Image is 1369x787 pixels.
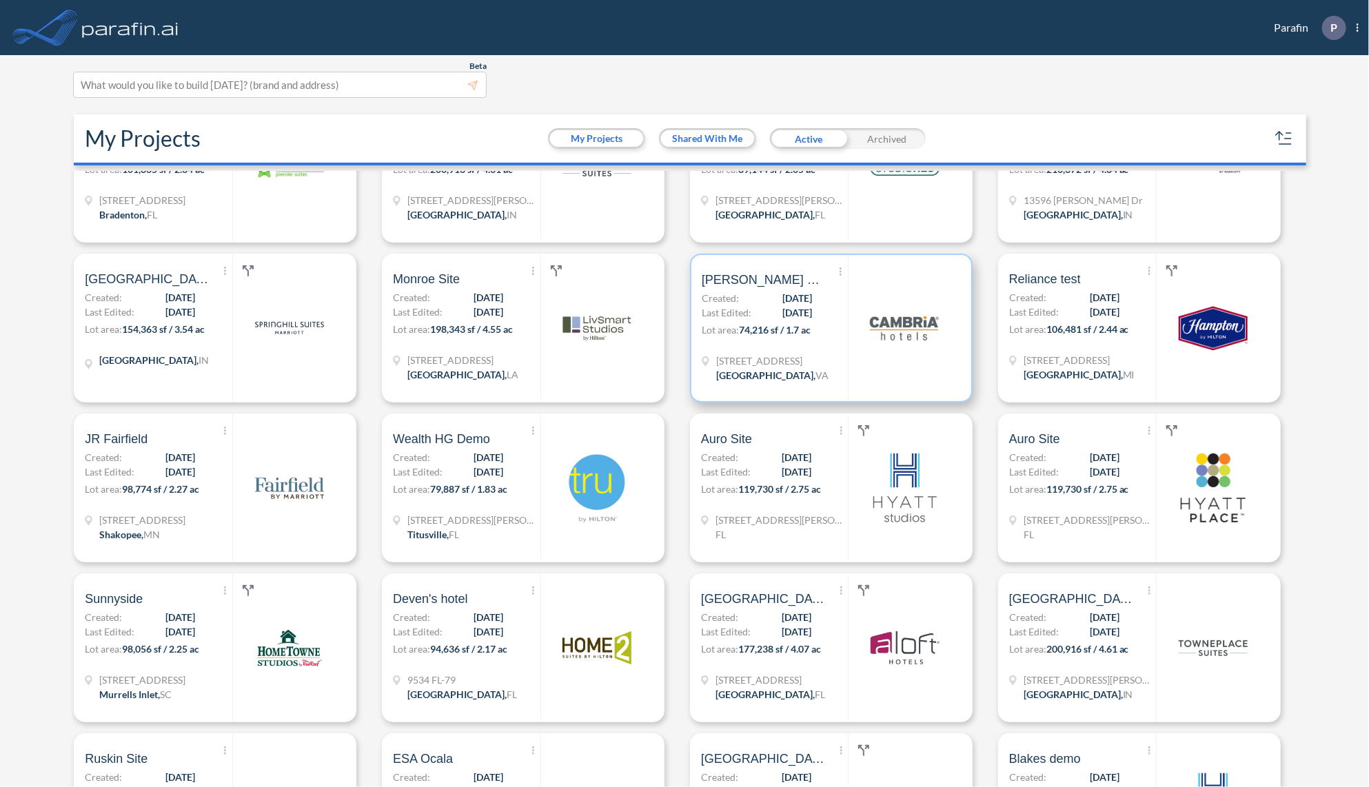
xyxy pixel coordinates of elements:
span: 198,343 sf / 4.55 ac [430,323,513,335]
span: 94,636 sf / 2.17 ac [430,643,507,655]
span: Created: [393,450,430,464]
span: [GEOGRAPHIC_DATA] , [407,209,507,221]
span: [DATE] [782,450,811,464]
span: 154,363 sf / 3.54 ac [122,323,205,335]
span: Created: [393,610,430,624]
span: 521 W Eaton Pike [407,193,538,207]
span: 618 Sunnyside Ave [99,673,185,687]
span: 79,887 sf / 1.83 ac [430,483,507,495]
span: FL [815,209,825,221]
div: Archived [848,128,926,149]
span: 606 Mane St [407,353,518,367]
span: Lot area: [85,323,122,335]
span: 9534 FL-79 [407,673,517,687]
span: 13596 Tegler Dr [1024,193,1144,207]
span: [GEOGRAPHIC_DATA] , [407,688,507,700]
span: Lot area: [1009,323,1046,335]
span: [GEOGRAPHIC_DATA] , [1024,209,1123,221]
span: 3808 White Lake Blvd [716,673,825,687]
span: 4760 Helen Hauser Blvd [407,513,538,527]
span: Created: [85,610,122,624]
span: Shakopee , [99,529,143,540]
a: [GEOGRAPHIC_DATA]Created:[DATE]Last Edited:[DATE]Lot area:200,916 sf / 4.61 ac[STREET_ADDRESS][PE... [993,573,1301,722]
span: 4550 53rd Ave E [99,193,185,207]
a: Wealth HG DemoCreated:[DATE]Last Edited:[DATE]Lot area:79,887 sf / 1.83 ac[STREET_ADDRESS][PERSON... [376,413,684,562]
span: Created: [1009,290,1046,305]
div: Noblesville, IN [1024,207,1133,222]
span: 177,238 sf / 4.07 ac [738,643,821,655]
span: Lot area: [85,643,122,655]
span: [DATE] [165,464,195,479]
div: Richmond, IN [1024,687,1133,702]
a: Deven's hotelCreated:[DATE]Last Edited:[DATE]Lot area:94,636 sf / 2.17 ac9534 FL-79[GEOGRAPHIC_DA... [376,573,684,722]
span: [DATE] [1090,610,1119,624]
span: Lot area: [701,483,738,495]
span: FL [716,529,726,540]
button: sort [1273,127,1295,150]
div: Bradenton, FL [99,207,157,222]
span: Created: [85,770,122,784]
span: Created: [393,290,430,305]
span: 10022 Palma Linda Way [1024,513,1155,527]
p: P [1330,21,1337,34]
span: Lot area: [393,323,430,335]
span: 10022 Palma Linda Way [716,513,846,527]
span: Created: [701,450,738,464]
span: Created: [85,450,122,464]
span: Titusville , [407,529,449,540]
div: Jacksonville, FL [716,207,825,222]
img: logo [255,453,324,522]
span: 8045 Parramore Rd [716,193,846,207]
span: Created: [1009,770,1046,784]
span: Last Edited: [1009,464,1059,479]
span: [DATE] [1090,624,1119,639]
span: JR Fairfield [85,431,148,447]
span: White Lake Blvd, Naples, FL [701,750,825,767]
span: [DATE] [474,305,503,319]
span: Bradenton , [99,209,147,221]
span: MI [1123,369,1135,380]
span: [DATE] [1090,464,1119,479]
a: Reliance testCreated:[DATE]Last Edited:[DATE]Lot area:106,481 sf / 2.44 ac[STREET_ADDRESS][GEOGRA... [993,254,1301,402]
span: [DATE] [1090,450,1119,464]
span: Beta [469,61,487,72]
span: Lot area: [85,483,122,495]
span: [GEOGRAPHIC_DATA] , [407,369,507,380]
span: Created: [1009,450,1046,464]
span: MHG Residence Inn [85,271,209,287]
span: 323 S 14th St [716,354,829,368]
span: [DATE] [1090,770,1119,784]
span: IN [1123,688,1133,700]
div: Richmond, VA [716,368,829,382]
div: Noblesville, IN [99,353,209,367]
span: [DATE] [1090,290,1119,305]
a: Auro SiteCreated:[DATE]Last Edited:[DATE]Lot area:119,730 sf / 2.75 ac[STREET_ADDRESS][PERSON_NAM... [993,413,1301,562]
span: [DATE] [165,624,195,639]
a: SunnysideCreated:[DATE]Last Edited:[DATE]Lot area:98,056 sf / 2.25 ac[STREET_ADDRESS]Murrells Inl... [68,573,376,722]
a: [GEOGRAPHIC_DATA]Created:[DATE]Last Edited:[DATE]Lot area:154,363 sf / 3.54 ac[GEOGRAPHIC_DATA],I... [68,254,376,402]
span: [DATE] [474,610,503,624]
span: Created: [393,770,430,784]
span: [DATE] [782,770,811,784]
span: Blakes demo [1009,750,1081,767]
span: 1316 E Jefferson Ave [1024,353,1135,367]
span: Lot area: [1009,483,1046,495]
div: Naples, FL [716,687,825,702]
img: logo [871,613,940,682]
button: My Projects [550,130,643,147]
span: Dean Site 2 [702,272,826,288]
span: Sunnyside [85,591,143,607]
span: [DATE] [165,450,195,464]
span: Last Edited: [702,305,751,320]
span: MN [143,529,160,540]
span: [DATE] [782,464,811,479]
span: IN [1123,209,1133,221]
span: [DATE] [782,610,811,624]
span: Lot area: [1009,643,1046,655]
img: logo [871,453,940,522]
span: [GEOGRAPHIC_DATA] , [716,369,815,381]
div: Active [770,128,848,149]
span: 98,056 sf / 2.25 ac [122,643,199,655]
span: [DATE] [165,610,195,624]
img: logo [255,613,324,682]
